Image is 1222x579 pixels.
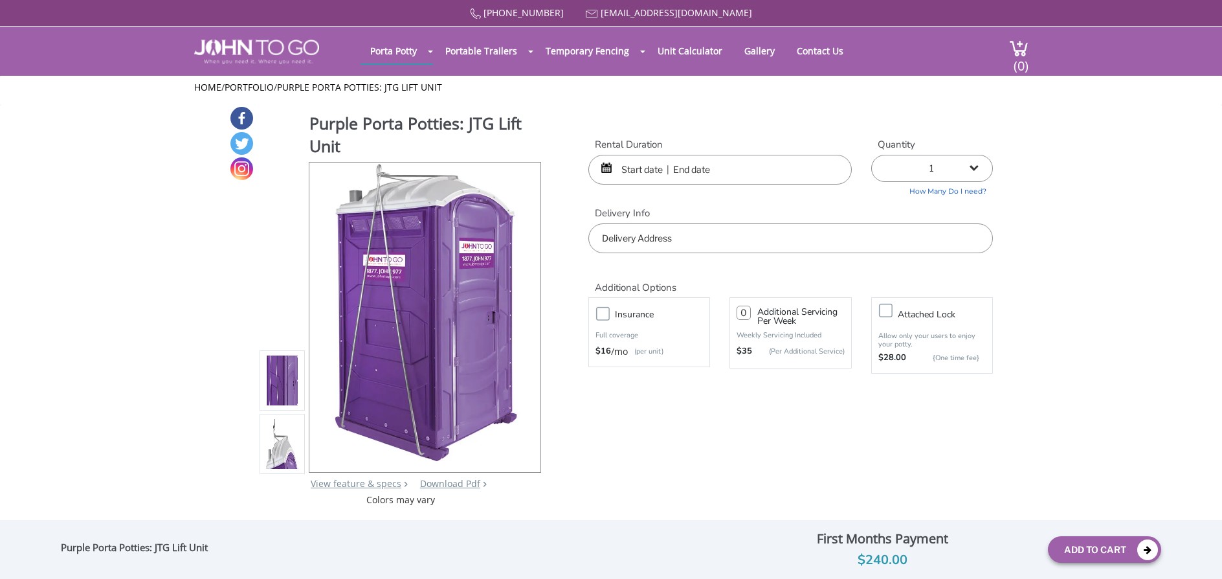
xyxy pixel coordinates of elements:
[194,40,319,64] img: JOHN to go
[737,345,752,358] strong: $35
[277,81,442,93] a: Purple Porta Potties: JTG Lift Unit
[194,81,1028,94] ul: / /
[648,38,732,63] a: Unit Calculator
[871,182,993,197] a: How Many Do I need?
[260,494,542,506] div: Colors may vary
[230,107,253,130] a: Facebook
[588,223,993,253] input: Delivery Address
[878,352,906,365] strong: $28.00
[588,155,852,185] input: Start date | End date
[483,6,564,19] a: [PHONE_NUMBER]
[61,541,214,558] div: Purple Porta Potties: JTG Lift Unit
[586,10,598,18] img: Mail
[404,481,408,487] img: right arrow icon
[757,308,844,326] h3: Additional Servicing Per Week
[737,306,751,320] input: 0
[361,38,427,63] a: Porta Potty
[752,346,844,356] p: (Per Additional Service)
[628,345,663,358] p: (per unit)
[536,38,639,63] a: Temporary Fencing
[230,157,253,180] a: Instagram
[194,81,221,93] a: Home
[595,345,703,358] div: /mo
[878,332,986,348] p: Allow only your users to enjoy your potty.
[1048,536,1161,563] button: Add To Cart
[311,477,401,490] a: View feature & specs
[871,138,993,152] label: Quantity
[1009,40,1028,57] img: cart a
[230,132,253,155] a: Twitter
[225,81,274,93] a: Portfolio
[436,38,527,63] a: Portable Trailers
[601,6,752,19] a: [EMAIL_ADDRESS][DOMAIN_NAME]
[588,266,993,294] h2: Additional Options
[470,8,481,19] img: Call
[265,228,300,533] img: Product
[595,329,703,342] p: Full coverage
[898,306,999,323] h3: Attached lock
[1013,47,1028,74] span: (0)
[588,207,993,220] label: Delivery Info
[328,163,523,468] img: Product
[728,528,1038,550] div: First Months Payment
[595,345,611,358] strong: $16
[588,138,852,152] label: Rental Duration
[420,477,480,490] a: Download Pdf
[735,38,784,63] a: Gallery
[728,550,1038,571] div: $240.00
[737,330,844,340] p: Weekly Servicing Included
[615,306,716,323] h3: Insurance
[309,112,542,161] h1: Purple Porta Potties: JTG Lift Unit
[787,38,853,63] a: Contact Us
[483,481,487,487] img: chevron.png
[913,352,979,365] p: {One time fee}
